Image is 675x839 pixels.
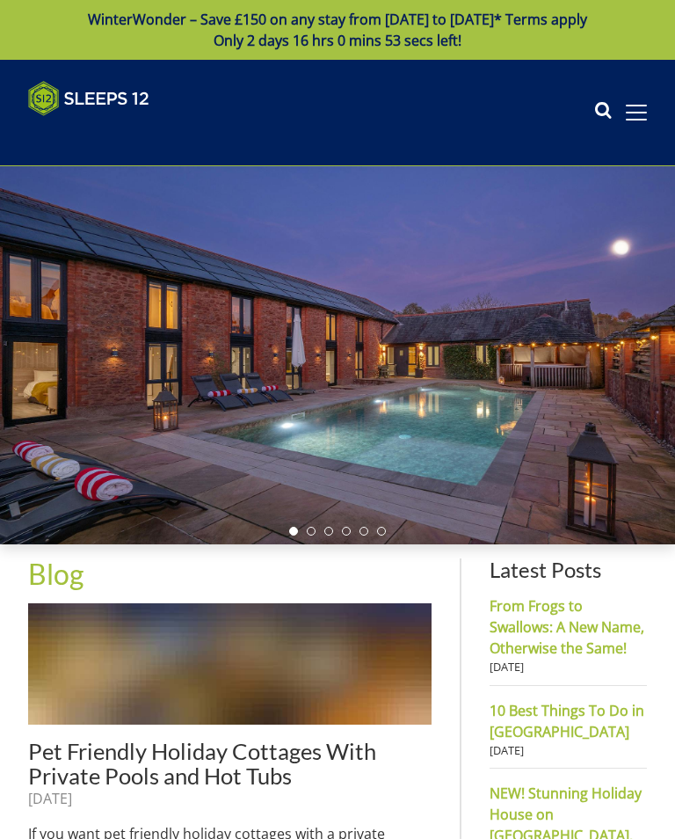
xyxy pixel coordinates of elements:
[214,31,461,50] span: Only 2 days 16 hrs 0 mins 53 secs left!
[490,700,647,759] a: 10 Best Things To Do in [GEOGRAPHIC_DATA] [DATE]
[490,742,647,759] small: [DATE]
[490,700,647,742] strong: 10 Best Things To Do in [GEOGRAPHIC_DATA]
[490,659,647,675] small: [DATE]
[28,789,72,808] time: [DATE]
[28,738,376,789] a: Pet Friendly Holiday Cottages With Private Pools and Hot Tubs
[28,603,432,724] img: Pet Friendly Holiday Cottages With Private Pools and Hot Tubs
[490,595,647,659] strong: From Frogs to Swallows: A New Name, Otherwise the Same!
[490,595,647,675] a: From Frogs to Swallows: A New Name, Otherwise the Same! [DATE]
[490,557,601,582] a: Latest Posts
[28,557,83,591] a: Blog
[28,81,149,116] img: Sleeps 12
[19,127,204,142] iframe: Customer reviews powered by Trustpilot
